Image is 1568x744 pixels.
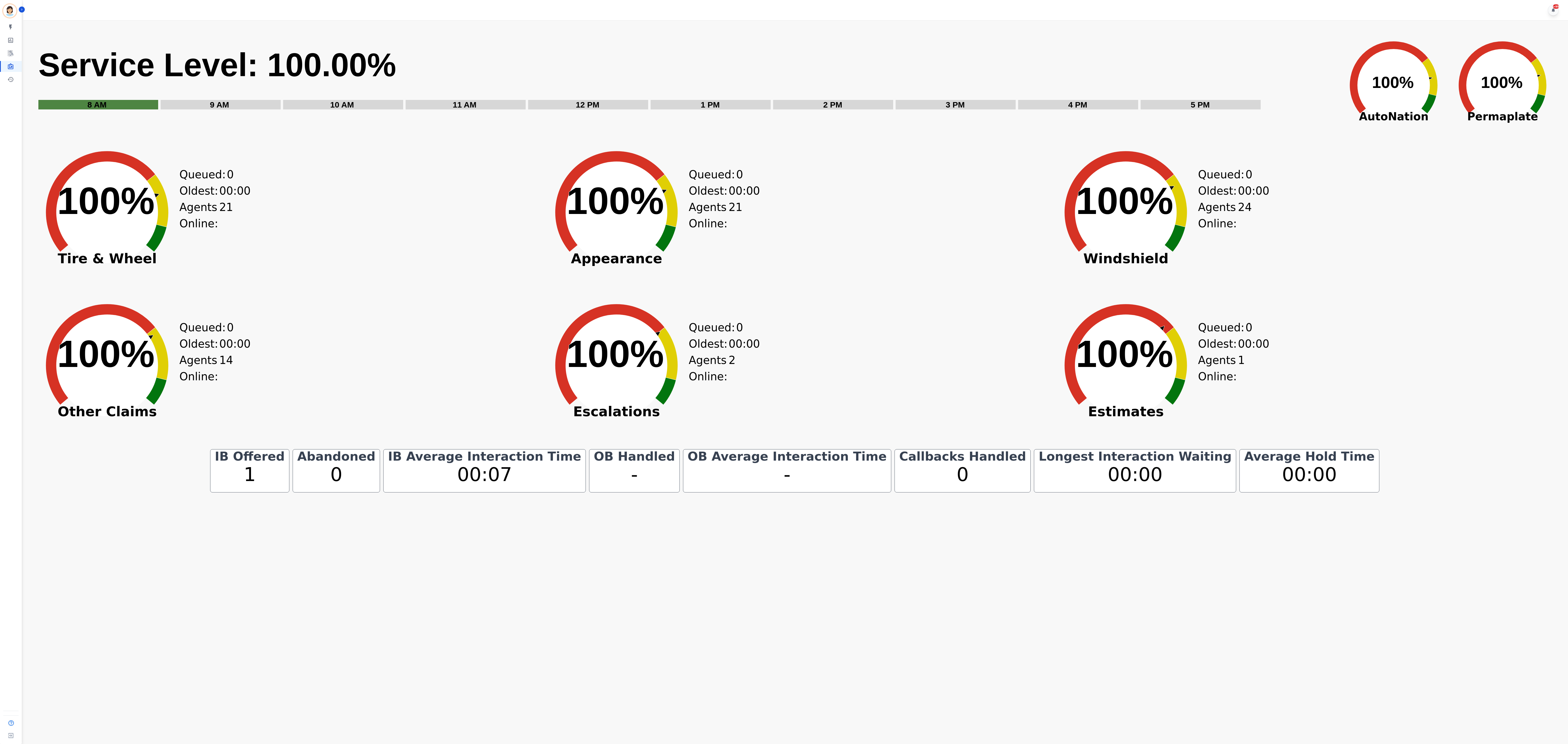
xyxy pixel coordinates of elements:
[689,166,730,183] div: Queued:
[296,453,376,460] div: Abandoned
[227,319,234,336] span: 0
[179,183,220,199] div: Oldest:
[898,453,1027,460] div: Callbacks Handled
[687,453,888,460] div: OB Average Interaction Time
[687,460,888,489] div: -
[736,166,743,183] span: 0
[219,183,251,199] span: 00:00
[1076,179,1173,222] text: 100%
[387,460,582,489] div: 00:07
[689,199,735,232] div: Agents Online:
[453,100,476,109] text: 11 AM
[1339,108,1448,125] span: AutoNation
[219,352,233,385] span: 14
[1051,409,1201,414] span: Estimates
[566,179,664,222] text: 100%
[179,199,226,232] div: Agents Online:
[387,453,582,460] div: IB Average Interaction Time
[566,332,664,375] text: 100%
[946,100,965,109] text: 3 PM
[1198,199,1244,232] div: Agents Online:
[1191,100,1210,109] text: 5 PM
[1037,460,1233,489] div: 00:00
[179,352,226,385] div: Agents Online:
[1481,73,1523,91] text: 100%
[689,319,730,336] div: Queued:
[576,100,599,109] text: 12 PM
[57,332,155,375] text: 100%
[1198,319,1239,336] div: Queued:
[38,47,396,83] text: Service Level: 100.00%
[32,409,182,414] span: Other Claims
[1245,319,1252,336] span: 0
[728,199,742,232] span: 21
[214,460,286,489] div: 1
[593,453,676,460] div: OB Handled
[1238,199,1252,232] span: 24
[823,100,842,109] text: 2 PM
[1198,166,1239,183] div: Queued:
[1051,256,1201,261] span: Windshield
[701,100,720,109] text: 1 PM
[1238,183,1269,199] span: 00:00
[1238,336,1269,352] span: 00:00
[689,352,735,385] div: Agents Online:
[32,256,182,261] span: Tire & Wheel
[179,336,220,352] div: Oldest:
[898,460,1027,489] div: 0
[593,460,676,489] div: -
[729,183,760,199] span: 00:00
[1243,460,1376,489] div: 00:00
[179,166,220,183] div: Queued:
[330,100,354,109] text: 10 AM
[1448,108,1557,125] span: Permaplate
[214,453,286,460] div: IB Offered
[542,409,691,414] span: Escalations
[1198,352,1244,385] div: Agents Online:
[1245,166,1252,183] span: 0
[227,166,234,183] span: 0
[1372,73,1414,91] text: 100%
[1037,453,1233,460] div: Longest Interaction Waiting
[179,319,220,336] div: Queued:
[219,336,251,352] span: 00:00
[3,4,16,17] img: Bordered avatar
[689,183,730,199] div: Oldest:
[87,100,107,109] text: 8 AM
[1238,352,1245,385] span: 1
[1076,332,1173,375] text: 100%
[57,179,155,222] text: 100%
[1198,336,1239,352] div: Oldest:
[210,100,229,109] text: 9 AM
[219,199,233,232] span: 21
[1068,100,1087,109] text: 4 PM
[728,352,735,385] span: 2
[296,460,376,489] div: 0
[1198,183,1239,199] div: Oldest:
[736,319,743,336] span: 0
[1553,4,1559,9] div: +99
[689,336,730,352] div: Oldest:
[542,256,691,261] span: Appearance
[1243,453,1376,460] div: Average Hold Time
[729,336,760,352] span: 00:00
[38,45,1336,117] svg: Service Level: 0%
